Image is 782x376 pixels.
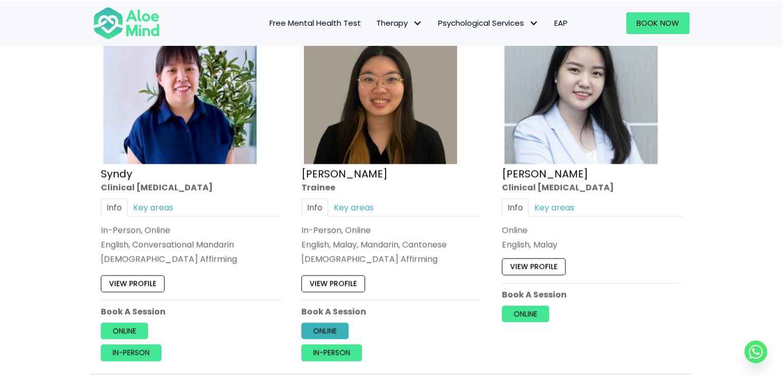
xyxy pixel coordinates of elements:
span: Therapy: submenu [410,15,425,30]
a: Key areas [128,198,179,216]
a: [PERSON_NAME] [502,166,588,180]
div: In-Person, Online [101,224,281,236]
img: Yen Li Clinical Psychologist [504,10,658,164]
a: View profile [301,275,365,292]
a: Psychological ServicesPsychological Services: submenu [430,12,547,34]
span: Therapy [376,18,423,28]
a: In-person [301,344,362,361]
p: English, Malay [502,238,682,250]
span: Book Now [636,18,679,28]
img: Profile – Xin Yi [304,10,457,164]
div: In-Person, Online [301,224,481,236]
div: [DEMOGRAPHIC_DATA] Affirming [101,253,281,265]
span: Psychological Services [438,18,539,28]
a: Info [502,198,529,216]
a: Info [301,198,328,216]
img: Aloe mind Logo [93,6,160,40]
p: English, Conversational Mandarin [101,238,281,250]
div: [DEMOGRAPHIC_DATA] Affirming [301,253,481,265]
a: View profile [101,275,165,292]
a: [PERSON_NAME] [301,166,388,180]
nav: Menu [173,12,575,34]
a: Key areas [328,198,379,216]
a: Syndy [101,166,132,180]
a: TherapyTherapy: submenu [369,12,430,34]
a: EAP [547,12,575,34]
span: EAP [554,18,568,28]
a: In-person [101,344,161,361]
a: Online [301,322,349,339]
span: Free Mental Health Test [269,18,361,28]
div: Online [502,224,682,236]
a: View profile [502,258,566,275]
a: Free Mental Health Test [262,12,369,34]
p: Book A Session [502,288,682,300]
p: Book A Session [301,305,481,317]
a: Info [101,198,128,216]
a: Book Now [626,12,689,34]
p: English, Malay, Mandarin, Cantonese [301,238,481,250]
img: Syndy [103,10,257,164]
div: Clinical [MEDICAL_DATA] [502,181,682,193]
a: Online [101,322,148,339]
div: Clinical [MEDICAL_DATA] [101,181,281,193]
a: Online [502,305,549,321]
div: Trainee [301,181,481,193]
a: Key areas [529,198,580,216]
span: Psychological Services: submenu [526,15,541,30]
p: Book A Session [101,305,281,317]
a: Whatsapp [744,340,767,363]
